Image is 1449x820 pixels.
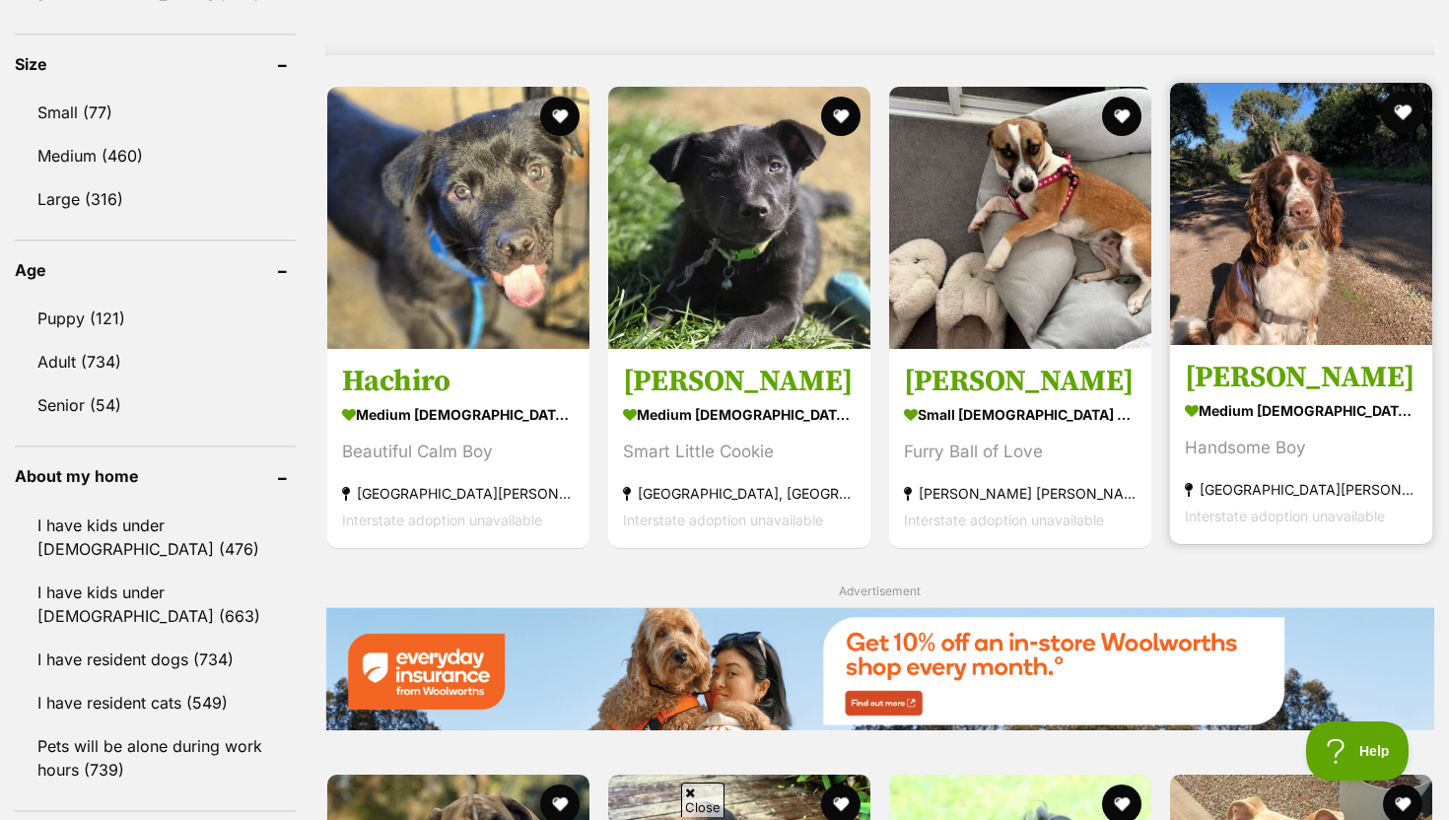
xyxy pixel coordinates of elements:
a: I have kids under [DEMOGRAPHIC_DATA] (663) [15,572,296,637]
button: favourite [821,97,861,136]
div: Handsome Boy [1185,435,1417,461]
a: [PERSON_NAME] medium [DEMOGRAPHIC_DATA] Dog Smart Little Cookie [GEOGRAPHIC_DATA], [GEOGRAPHIC_DA... [608,348,870,548]
a: I have resident dogs (734) [15,639,296,680]
img: Everyday Insurance promotional banner [325,607,1434,730]
a: [PERSON_NAME] small [DEMOGRAPHIC_DATA] Dog Furry Ball of Love [PERSON_NAME] [PERSON_NAME], [GEOGR... [889,348,1151,548]
h3: [PERSON_NAME] [1185,359,1417,396]
strong: small [DEMOGRAPHIC_DATA] Dog [904,400,1137,429]
header: Age [15,261,296,279]
iframe: Help Scout Beacon - Open [1306,721,1410,781]
a: Everyday Insurance promotional banner [325,607,1434,734]
a: I have kids under [DEMOGRAPHIC_DATA] (476) [15,505,296,570]
a: Medium (460) [15,135,296,176]
a: Pets will be alone during work hours (739) [15,725,296,790]
span: Interstate adoption unavailable [623,512,823,528]
strong: medium [DEMOGRAPHIC_DATA] Dog [342,400,575,429]
a: Senior (54) [15,384,296,426]
h3: [PERSON_NAME] [904,363,1137,400]
h3: [PERSON_NAME] [623,363,856,400]
div: Furry Ball of Love [904,439,1137,465]
strong: medium [DEMOGRAPHIC_DATA] Dog [1185,396,1417,425]
strong: [PERSON_NAME] [PERSON_NAME], [GEOGRAPHIC_DATA] [904,480,1137,507]
a: Puppy (121) [15,298,296,339]
img: Lillie Uffelman - Jack Russell Terrier Dog [889,87,1151,349]
h3: Hachiro [342,363,575,400]
strong: medium [DEMOGRAPHIC_DATA] Dog [623,400,856,429]
button: favourite [540,97,580,136]
img: Ralph Valenti - English Springer Spaniel Dog [1170,83,1432,345]
a: [PERSON_NAME] medium [DEMOGRAPHIC_DATA] Dog Handsome Boy [GEOGRAPHIC_DATA][PERSON_NAME], [GEOGRAP... [1170,344,1432,544]
strong: [GEOGRAPHIC_DATA], [GEOGRAPHIC_DATA] [623,480,856,507]
span: Close [681,783,724,817]
strong: [GEOGRAPHIC_DATA][PERSON_NAME], [GEOGRAPHIC_DATA] [1185,476,1417,503]
button: favourite [1102,97,1141,136]
a: Adult (734) [15,341,296,382]
span: Advertisement [839,583,921,598]
div: Beautiful Calm Boy [342,439,575,465]
img: Hachiro - Australian Kelpie Dog [327,87,589,349]
div: Smart Little Cookie [623,439,856,465]
a: Hachiro medium [DEMOGRAPHIC_DATA] Dog Beautiful Calm Boy [GEOGRAPHIC_DATA][PERSON_NAME][GEOGRAPHI... [327,348,589,548]
span: Interstate adoption unavailable [904,512,1104,528]
button: favourite [1381,91,1424,134]
img: Asher - Australian Kelpie Dog [608,87,870,349]
header: Size [15,55,296,73]
header: About my home [15,467,296,485]
a: I have resident cats (549) [15,682,296,723]
span: Interstate adoption unavailable [342,512,542,528]
strong: [GEOGRAPHIC_DATA][PERSON_NAME][GEOGRAPHIC_DATA] [342,480,575,507]
a: Large (316) [15,178,296,220]
span: Interstate adoption unavailable [1185,508,1385,524]
a: Small (77) [15,92,296,133]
